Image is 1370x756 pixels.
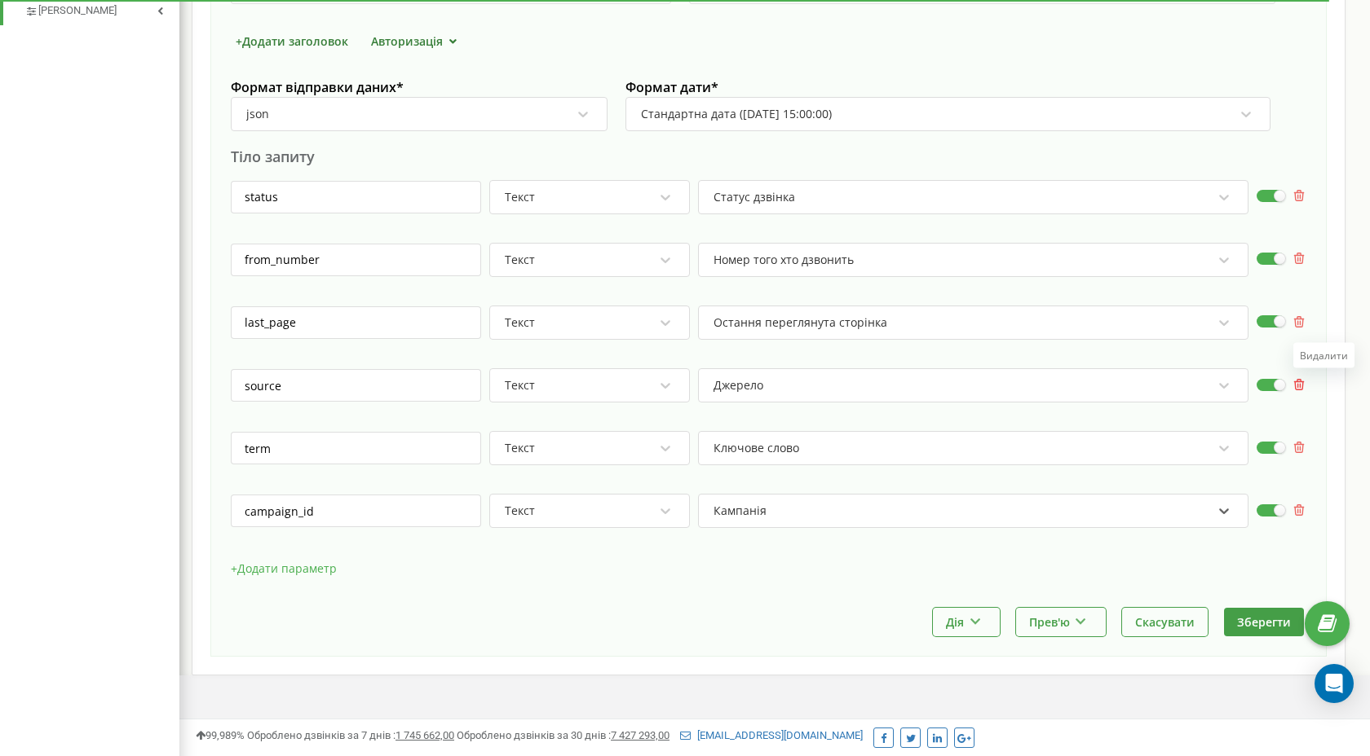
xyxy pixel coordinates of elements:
div: Текст [505,441,535,455]
input: Ключ [231,494,481,527]
span: 99,989% [196,729,245,741]
div: Остання переглянута сторінка [714,315,887,330]
label: Формат відправки даних * [231,79,608,97]
div: Кампанія [714,503,767,518]
div: Текст [505,378,535,393]
div: Текст [505,253,535,267]
div: Тіло запиту [231,147,1306,167]
button: Скасувати [1122,608,1208,636]
span: Оброблено дзвінків за 30 днів : [457,729,670,741]
button: Дія [933,608,1000,636]
div: Видалити [1300,349,1348,361]
button: +Додати заголовок [231,33,353,50]
div: Open Intercom Messenger [1315,664,1354,703]
u: 1 745 662,00 [396,729,454,741]
span: [PERSON_NAME] [38,3,117,19]
input: Ключ [231,181,481,213]
div: Стандартна дата ([DATE] 15:00:00) [641,107,832,121]
input: Ключ [231,432,481,464]
input: Ключ [231,369,481,402]
button: Зберегти [1224,608,1304,636]
div: Текст [505,190,535,204]
input: Ключ [231,306,481,339]
button: Авторизація [366,33,466,50]
u: 7 427 293,00 [611,729,670,741]
div: Текст [505,315,535,330]
div: Ключове слово [714,441,799,455]
div: Текст [505,503,535,518]
div: Номер того хто дзвонить [714,253,854,267]
div: Джерело [714,378,763,393]
button: +Додати параметр [231,556,337,581]
label: Формат дати * [625,79,1271,97]
div: json [246,107,269,121]
div: Статус дзвінка [714,190,795,204]
input: Ключ [231,244,481,276]
button: Прев'ю [1016,608,1106,636]
a: [EMAIL_ADDRESS][DOMAIN_NAME] [680,729,863,741]
span: Оброблено дзвінків за 7 днів : [247,729,454,741]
